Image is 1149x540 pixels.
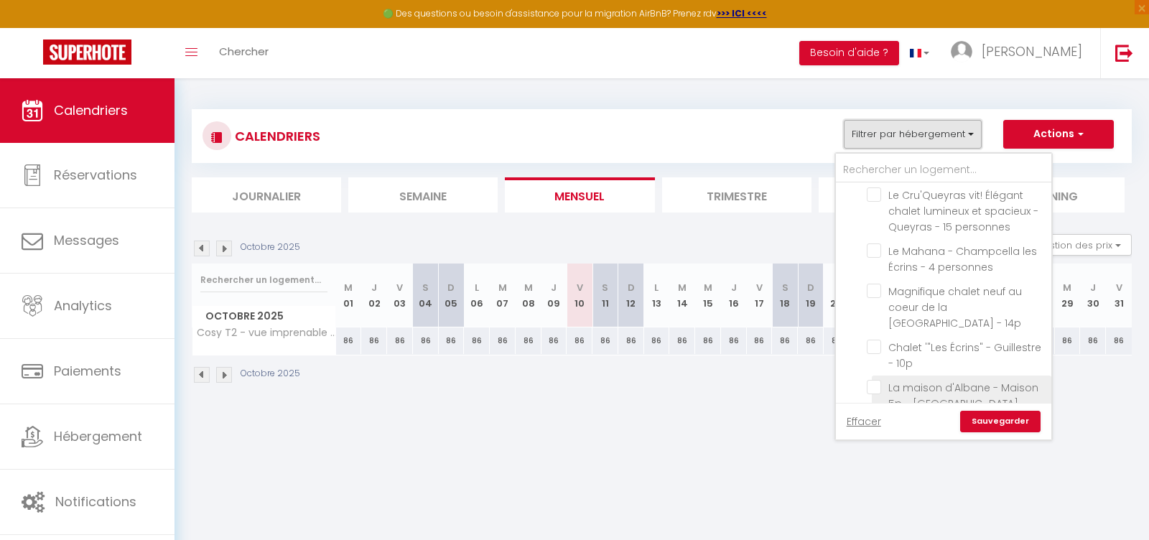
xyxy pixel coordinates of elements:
span: Octobre 2025 [192,306,335,327]
abbr: M [704,281,712,294]
h3: CALENDRIERS [231,120,320,152]
div: 86 [1080,327,1106,354]
img: Super Booking [43,39,131,65]
span: La maison d'Albane - Maison 5p - [GEOGRAPHIC_DATA] [888,381,1038,411]
abbr: S [782,281,789,294]
div: 86 [644,327,670,354]
abbr: M [344,281,353,294]
div: 86 [592,327,618,354]
span: Magnifique chalet neuf au coeur de la [GEOGRAPHIC_DATA] - 14p [888,284,1022,330]
th: 14 [669,264,695,327]
abbr: J [551,281,557,294]
a: >>> ICI <<<< [717,7,767,19]
div: 86 [387,327,413,354]
button: Gestion des prix [1025,234,1132,256]
th: 19 [798,264,824,327]
div: 86 [541,327,567,354]
div: 86 [439,327,465,354]
div: 86 [1106,327,1132,354]
abbr: M [524,281,533,294]
div: 86 [336,327,362,354]
th: 12 [618,264,644,327]
abbr: S [602,281,608,294]
span: Calendriers [54,101,128,119]
span: Analytics [54,297,112,315]
div: 86 [669,327,695,354]
div: 86 [798,327,824,354]
button: Actions [1003,120,1114,149]
th: 29 [1055,264,1081,327]
p: Octobre 2025 [241,367,300,381]
div: Filtrer par hébergement [834,152,1053,441]
span: [PERSON_NAME] [982,42,1082,60]
div: 86 [721,327,747,354]
div: 86 [824,327,850,354]
abbr: V [396,281,403,294]
th: 07 [490,264,516,327]
span: Hébergement [54,427,142,445]
abbr: J [1090,281,1096,294]
span: Le Cru'Queyras vit! Élégant chalet lumineux et spacieux - Queyras - 15 personnes [888,188,1038,234]
th: 16 [721,264,747,327]
span: Le Mahana - Champcella les Écrins - 4 personnes [888,244,1037,274]
button: Filtrer par hébergement [844,120,982,149]
abbr: J [371,281,377,294]
th: 05 [439,264,465,327]
th: 01 [336,264,362,327]
th: 20 [824,264,850,327]
a: Sauvegarder [960,411,1041,432]
abbr: J [731,281,737,294]
a: Effacer [847,414,881,429]
p: Octobre 2025 [241,241,300,254]
abbr: L [475,281,479,294]
abbr: D [807,281,814,294]
th: 09 [541,264,567,327]
div: 86 [413,327,439,354]
span: Cosy T2 - vue imprenable sur la station de [GEOGRAPHIC_DATA] - 6 personnes [195,327,338,338]
input: Rechercher un logement... [200,267,327,293]
span: Chercher [219,44,269,59]
div: 86 [567,327,592,354]
th: 10 [567,264,592,327]
div: 86 [1055,327,1081,354]
li: Trimestre [662,177,811,213]
th: 13 [644,264,670,327]
div: 86 [772,327,798,354]
li: Tâches [819,177,968,213]
div: 86 [695,327,721,354]
th: 18 [772,264,798,327]
th: 17 [747,264,773,327]
span: Chalet '"Les Écrins" - Guillestre - 10p [888,340,1041,371]
abbr: V [577,281,583,294]
div: 86 [361,327,387,354]
span: Paiements [54,362,121,380]
th: 30 [1080,264,1106,327]
img: ... [951,41,972,62]
abbr: D [447,281,455,294]
th: 03 [387,264,413,327]
span: Messages [54,231,119,249]
div: 86 [464,327,490,354]
th: 08 [516,264,541,327]
li: Mensuel [505,177,654,213]
th: 02 [361,264,387,327]
input: Rechercher un logement... [836,157,1051,183]
span: Notifications [55,493,136,511]
abbr: V [1116,281,1122,294]
img: logout [1115,44,1133,62]
th: 06 [464,264,490,327]
th: 04 [413,264,439,327]
th: 15 [695,264,721,327]
div: 86 [516,327,541,354]
a: Chercher [208,28,279,78]
div: 86 [747,327,773,354]
abbr: M [498,281,507,294]
abbr: D [628,281,635,294]
span: Réservations [54,166,137,184]
abbr: V [756,281,763,294]
div: 86 [490,327,516,354]
abbr: M [1063,281,1071,294]
abbr: L [654,281,659,294]
th: 31 [1106,264,1132,327]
